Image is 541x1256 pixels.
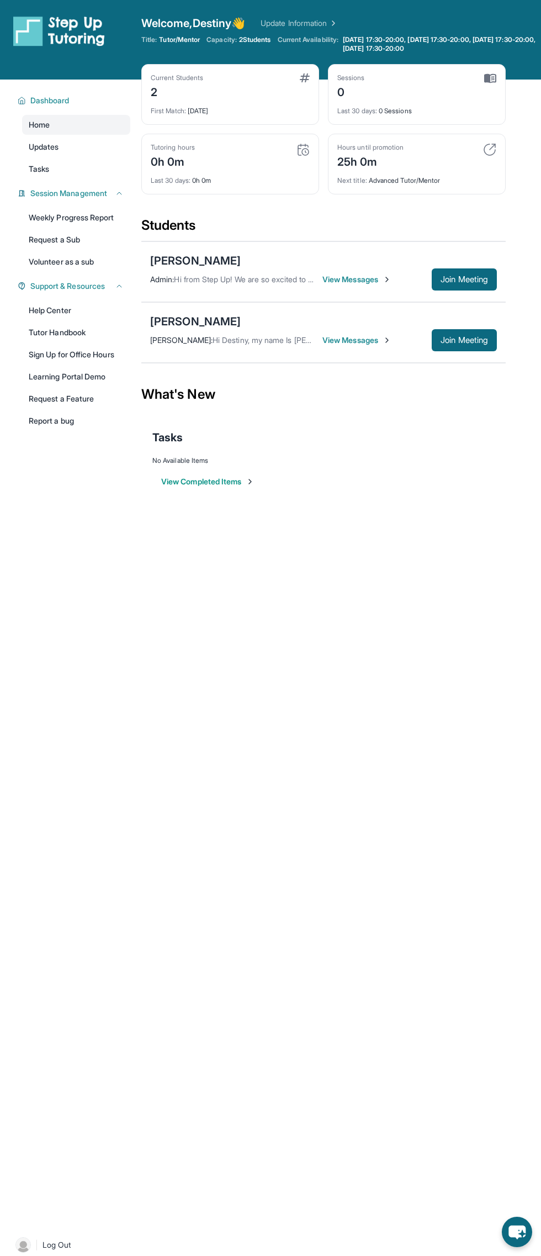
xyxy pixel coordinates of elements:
div: 0h 0m [151,152,195,170]
img: user-img [15,1237,31,1253]
img: Chevron-Right [383,336,391,345]
span: Updates [29,141,59,152]
button: chat-button [502,1217,532,1247]
span: [DATE] 17:30-20:00, [DATE] 17:30-20:00, [DATE] 17:30-20:00, [DATE] 17:30-20:00 [343,35,539,53]
span: Support & Resources [30,281,105,292]
div: [PERSON_NAME] [150,314,241,329]
div: 0h 0m [151,170,310,185]
a: Learning Portal Demo [22,367,130,387]
span: Last 30 days : [337,107,377,115]
span: Admin : [150,275,174,284]
a: Update Information [261,18,338,29]
span: Welcome, Destiny 👋 [141,15,245,31]
div: [DATE] [151,100,310,115]
a: Request a Feature [22,389,130,409]
span: 2 Students [239,35,271,44]
button: Dashboard [26,95,124,106]
img: card [300,73,310,82]
span: Title: [141,35,157,44]
a: [DATE] 17:30-20:00, [DATE] 17:30-20:00, [DATE] 17:30-20:00, [DATE] 17:30-20:00 [341,35,541,53]
a: Help Center [22,300,130,320]
a: Weekly Progress Report [22,208,130,228]
span: Join Meeting [441,337,488,344]
img: card [484,73,496,83]
span: Capacity: [206,35,237,44]
div: [PERSON_NAME] [150,253,241,268]
div: 0 Sessions [337,100,496,115]
span: Hi Destiny, my name Is [PERSON_NAME] and I am [PERSON_NAME]'s dad [213,335,471,345]
a: Request a Sub [22,230,130,250]
a: Tasks [22,159,130,179]
img: Chevron-Right [383,275,391,284]
img: card [296,143,310,156]
span: Current Availability: [278,35,338,53]
img: Chevron Right [327,18,338,29]
div: Advanced Tutor/Mentor [337,170,496,185]
span: Dashboard [30,95,70,106]
div: Hours until promotion [337,143,404,152]
span: View Messages [322,335,391,346]
div: Current Students [151,73,203,82]
img: card [483,143,496,156]
button: Join Meeting [432,268,497,291]
div: Sessions [337,73,365,82]
a: Updates [22,137,130,157]
span: [PERSON_NAME] : [150,335,213,345]
div: Tutoring hours [151,143,195,152]
button: Join Meeting [432,329,497,351]
span: Session Management [30,188,107,199]
a: Sign Up for Office Hours [22,345,130,365]
span: Tasks [152,430,183,445]
a: Home [22,115,130,135]
a: Report a bug [22,411,130,431]
button: Session Management [26,188,124,199]
a: Volunteer as a sub [22,252,130,272]
span: Tutor/Mentor [159,35,200,44]
span: Last 30 days : [151,176,190,184]
span: Log Out [43,1239,71,1250]
div: Students [141,217,506,241]
span: View Messages [322,274,391,285]
span: Join Meeting [441,276,488,283]
div: 25h 0m [337,152,404,170]
span: Tasks [29,163,49,175]
span: Next title : [337,176,367,184]
button: View Completed Items [161,476,254,487]
img: logo [13,15,105,46]
span: | [35,1238,38,1252]
div: What's New [141,370,506,419]
div: No Available Items [152,456,495,465]
span: First Match : [151,107,186,115]
button: Support & Resources [26,281,124,292]
span: Home [29,119,50,130]
div: 0 [337,82,365,100]
div: 2 [151,82,203,100]
a: Tutor Handbook [22,323,130,342]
